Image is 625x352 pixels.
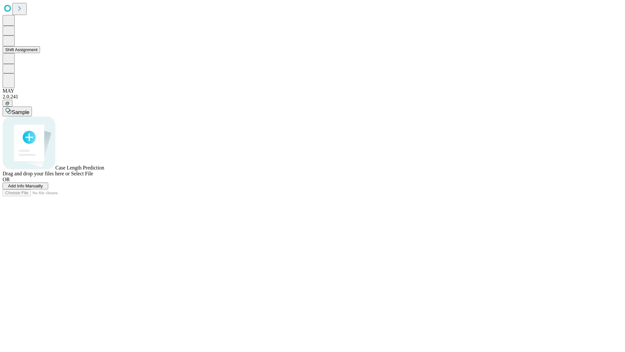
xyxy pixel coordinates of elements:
[8,183,43,188] span: Add Info Manually
[55,165,104,170] span: Case Length Prediction
[3,94,622,100] div: 2.0.241
[3,100,12,107] button: @
[3,107,32,116] button: Sample
[5,101,10,106] span: @
[71,171,93,176] span: Select File
[3,46,40,53] button: Shift Assignment
[3,183,48,189] button: Add Info Manually
[3,171,70,176] span: Drag and drop your files here or
[3,88,622,94] div: MAY
[12,110,29,115] span: Sample
[3,177,10,182] span: OR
